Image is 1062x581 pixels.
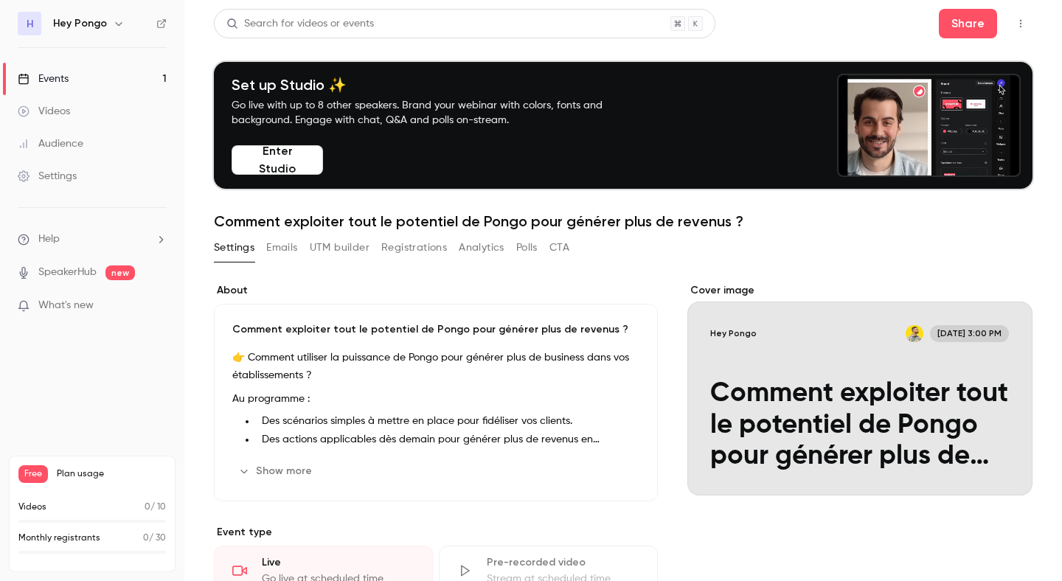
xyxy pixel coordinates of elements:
[38,265,97,280] a: SpeakerHub
[232,390,639,408] p: Au programme :
[232,145,323,175] button: Enter Studio
[256,432,639,448] li: Des actions applicables dès demain pour générer plus de revenus en travaillant votre base clients
[232,349,639,384] p: 👉 Comment utiliser la puissance de Pongo pour générer plus de business dans vos établissements ?
[105,265,135,280] span: new
[143,532,166,545] p: / 30
[939,9,997,38] button: Share
[18,532,100,545] p: Monthly registrants
[53,16,107,31] h6: Hey Pongo
[18,232,167,247] li: help-dropdown-opener
[18,501,46,514] p: Videos
[38,298,94,313] span: What's new
[232,459,321,483] button: Show more
[232,322,639,337] p: Comment exploiter tout le potentiel de Pongo pour générer plus de revenus ?
[57,468,166,480] span: Plan usage
[214,212,1032,230] h1: Comment exploiter tout le potentiel de Pongo pour générer plus de revenus ?
[18,136,83,151] div: Audience
[487,555,639,570] div: Pre-recorded video
[232,76,637,94] h4: Set up Studio ✨
[687,283,1032,298] label: Cover image
[262,555,414,570] div: Live
[310,236,369,260] button: UTM builder
[381,236,447,260] button: Registrations
[214,236,254,260] button: Settings
[149,299,167,313] iframe: Noticeable Trigger
[145,503,150,512] span: 0
[549,236,569,260] button: CTA
[214,525,658,540] p: Event type
[143,534,149,543] span: 0
[18,465,48,483] span: Free
[687,283,1032,495] section: Cover image
[18,104,70,119] div: Videos
[266,236,297,260] button: Emails
[226,16,374,32] div: Search for videos or events
[232,98,637,128] p: Go live with up to 8 other speakers. Brand your webinar with colors, fonts and background. Engage...
[145,501,166,514] p: / 10
[459,236,504,260] button: Analytics
[18,72,69,86] div: Events
[18,169,77,184] div: Settings
[27,16,33,32] span: H
[516,236,538,260] button: Polls
[38,232,60,247] span: Help
[214,283,658,298] label: About
[256,414,639,429] li: Des scénarios simples à mettre en place pour fidéliser vos clients.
